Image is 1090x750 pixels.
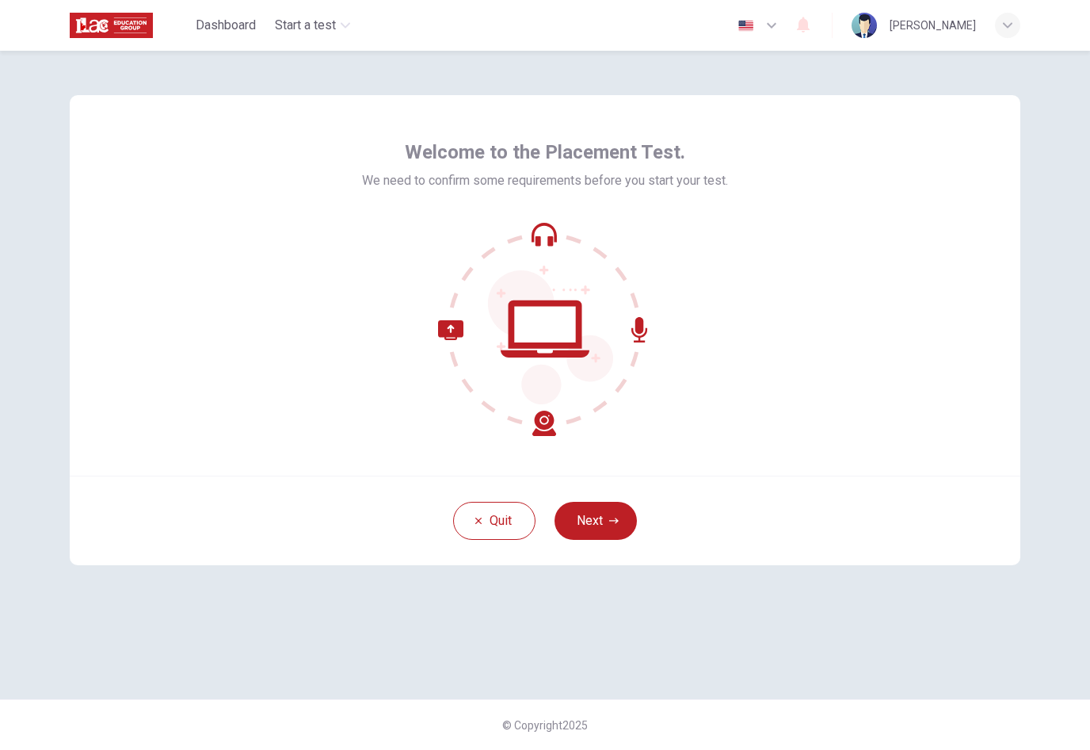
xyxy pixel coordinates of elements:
[502,719,588,732] span: © Copyright 2025
[189,11,262,40] button: Dashboard
[275,16,336,35] span: Start a test
[736,20,756,32] img: en
[70,10,153,41] img: ILAC logo
[70,10,189,41] a: ILAC logo
[555,502,637,540] button: Next
[890,16,976,35] div: [PERSON_NAME]
[269,11,356,40] button: Start a test
[852,13,877,38] img: Profile picture
[453,502,535,540] button: Quit
[405,140,685,165] span: Welcome to the Placement Test.
[362,171,728,190] span: We need to confirm some requirements before you start your test.
[196,16,256,35] span: Dashboard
